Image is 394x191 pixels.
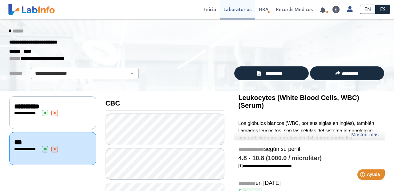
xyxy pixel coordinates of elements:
h4: 4.8 - 10.8 (1000.0 / microliter) [238,155,380,162]
h5: según su perfil [238,146,380,153]
a: Mostrar más [351,131,379,139]
h5: en [DATE] [238,180,380,187]
a: EN [360,5,376,14]
a: ES [376,5,390,14]
a: [1] [238,164,292,168]
span: HRA [259,6,268,12]
iframe: Help widget launcher [339,167,387,184]
b: CBC [106,99,120,107]
b: Leukocytes (White Blood Cells, WBC) (Serum) [238,94,359,109]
